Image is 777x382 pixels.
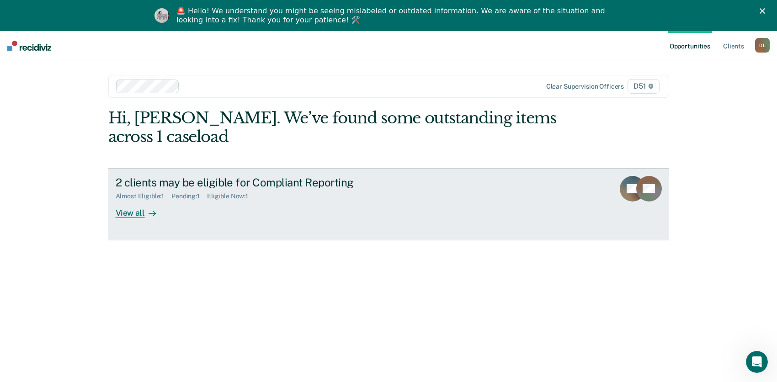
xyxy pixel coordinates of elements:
[207,192,255,200] div: Eligible Now : 1
[760,8,769,14] div: Close
[116,200,167,218] div: View all
[746,351,768,373] iframe: Intercom live chat
[668,31,712,60] a: Opportunities
[108,168,669,240] a: 2 clients may be eligible for Compliant ReportingAlmost Eligible:1Pending:1Eligible Now:1View all
[721,31,746,60] a: Clients
[116,176,436,189] div: 2 clients may be eligible for Compliant Reporting
[171,192,207,200] div: Pending : 1
[7,41,51,51] img: Recidiviz
[116,192,172,200] div: Almost Eligible : 1
[176,6,608,25] div: 🚨 Hello! We understand you might be seeing mislabeled or outdated information. We are aware of th...
[546,83,624,90] div: Clear supervision officers
[108,109,557,146] div: Hi, [PERSON_NAME]. We’ve found some outstanding items across 1 caseload
[755,38,770,53] div: D L
[755,38,770,53] button: DL
[628,79,659,94] span: D51
[154,8,169,23] img: Profile image for Kim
